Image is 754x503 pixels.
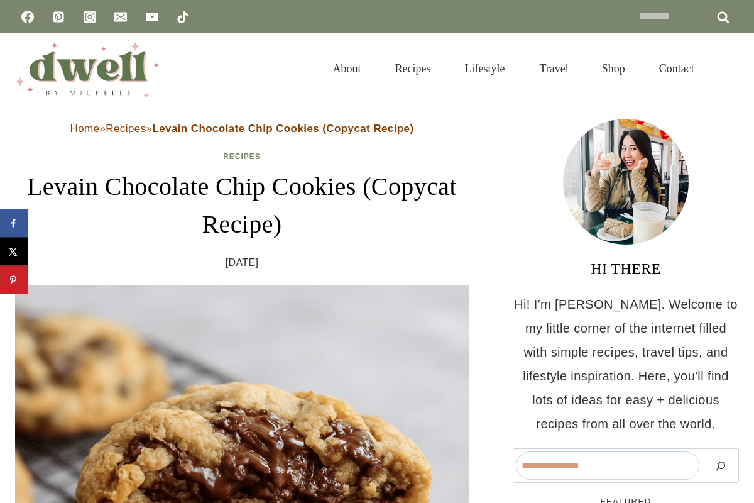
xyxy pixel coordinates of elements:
[378,47,448,91] a: Recipes
[170,4,195,30] a: TikTok
[316,47,711,91] nav: Primary Navigation
[15,4,40,30] a: Facebook
[706,451,736,480] button: Search
[513,292,739,436] p: Hi! I'm [PERSON_NAME]. Welcome to my little corner of the internet filled with simple recipes, tr...
[15,40,160,97] img: DWELL by michelle
[152,123,413,135] strong: Levain Chocolate Chip Cookies (Copycat Recipe)
[106,123,146,135] a: Recipes
[448,47,522,91] a: Lifestyle
[585,47,642,91] a: Shop
[718,58,739,79] button: View Search Form
[77,4,102,30] a: Instagram
[226,253,259,272] time: [DATE]
[223,152,261,161] a: Recipes
[522,47,585,91] a: Travel
[513,257,739,280] h3: HI THERE
[15,168,469,243] h1: Levain Chocolate Chip Cookies (Copycat Recipe)
[70,123,414,135] span: » »
[316,47,378,91] a: About
[70,123,100,135] a: Home
[108,4,133,30] a: Email
[46,4,71,30] a: Pinterest
[139,4,165,30] a: YouTube
[642,47,711,91] a: Contact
